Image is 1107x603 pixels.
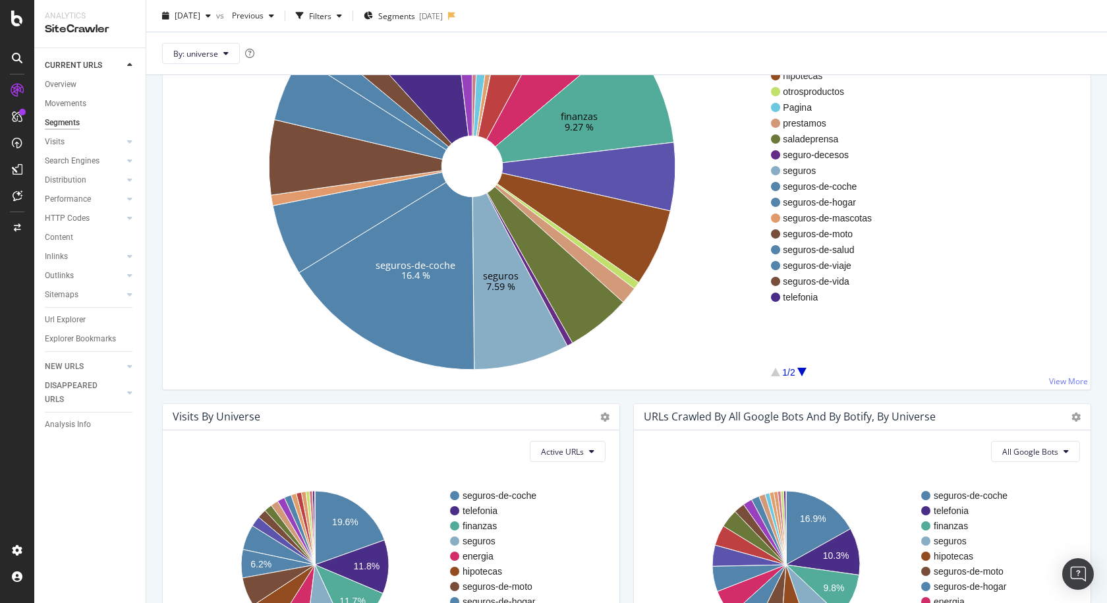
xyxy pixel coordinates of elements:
[45,379,111,407] div: DISAPPEARED URLS
[783,196,872,209] span: seguros-de-hogar
[45,379,123,407] a: DISAPPEARED URLS
[934,566,1004,577] text: seguros-de-moto
[783,148,872,161] span: seguro-decesos
[45,313,86,327] div: Url Explorer
[783,227,872,241] span: seguros-de-moto
[783,132,872,146] span: saladeprensa
[783,164,872,177] span: seguros
[783,85,872,98] span: otrosproductos
[783,101,872,114] span: Pagina
[309,10,331,21] div: Filters
[565,120,594,132] text: 9.27 %
[45,418,91,432] div: Analysis Info
[45,269,123,283] a: Outlinks
[1062,558,1094,590] div: Open Intercom Messenger
[401,269,430,281] text: 16.4 %
[45,313,136,327] a: Url Explorer
[376,258,455,271] text: seguros-de-coche
[644,408,936,426] h4: URLs Crawled by All Google Bots and by Botify, by universe
[782,366,795,379] div: 1/2
[783,291,872,304] span: telefonia
[227,10,264,21] span: Previous
[45,97,86,111] div: Movements
[800,513,826,524] text: 16.9%
[530,441,606,462] button: Active URLs
[45,269,74,283] div: Outlinks
[157,5,216,26] button: [DATE]
[45,173,86,187] div: Distribution
[45,116,136,130] a: Segments
[45,360,123,374] a: NEW URLS
[45,250,123,264] a: Inlinks
[483,270,519,282] text: seguros
[45,154,123,168] a: Search Engines
[1049,376,1088,387] a: View More
[45,135,123,149] a: Visits
[45,192,91,206] div: Performance
[45,78,136,92] a: Overview
[783,259,872,272] span: seguros-de-viaje
[486,280,515,293] text: 7.59 %
[45,288,123,302] a: Sitemaps
[463,581,532,592] text: seguros-de-moto
[934,551,973,561] text: hipotecas
[45,173,123,187] a: Distribution
[419,10,443,21] div: [DATE]
[332,517,358,527] text: 19.6%
[824,583,845,593] text: 9.8%
[250,559,271,569] text: 6.2%
[541,446,584,457] span: Active URLs
[561,110,598,123] text: finanzas
[1002,446,1058,457] span: All Google Bots
[45,59,102,72] div: CURRENT URLS
[45,192,123,206] a: Performance
[783,180,872,193] span: seguros-de-coche
[463,505,497,516] text: telefonia
[45,22,135,37] div: SiteCrawler
[934,490,1008,501] text: seguros-de-coche
[783,69,872,82] span: hipotecas
[463,490,536,501] text: seguros-de-coche
[45,116,80,130] div: Segments
[463,566,502,577] text: hipotecas
[991,441,1080,462] button: All Google Bots
[45,135,65,149] div: Visits
[45,332,116,346] div: Explorer Bookmarks
[463,536,496,546] text: seguros
[823,550,849,561] text: 10.3%
[783,117,872,130] span: prestamos
[600,413,610,422] i: Options
[45,332,136,346] a: Explorer Bookmarks
[934,581,1007,592] text: seguros-de-hogar
[45,250,68,264] div: Inlinks
[216,10,227,21] span: vs
[227,5,279,26] button: Previous
[934,521,968,531] text: finanzas
[173,408,260,426] h4: Visits by universe
[45,97,136,111] a: Movements
[783,212,872,225] span: seguros-de-mascotas
[45,418,136,432] a: Analysis Info
[358,5,448,26] button: Segments[DATE]
[45,360,84,374] div: NEW URLS
[934,505,969,516] text: telefonia
[1071,413,1081,422] i: Options
[45,231,136,244] a: Content
[45,78,76,92] div: Overview
[45,212,123,225] a: HTTP Codes
[354,561,380,571] text: 11.8%
[378,10,415,21] span: Segments
[45,231,73,244] div: Content
[45,212,90,225] div: HTTP Codes
[45,11,135,22] div: Analytics
[463,551,494,561] text: energia
[45,59,123,72] a: CURRENT URLS
[45,288,78,302] div: Sitemaps
[463,521,497,531] text: finanzas
[175,10,200,21] span: 2025 Aug. 31st
[934,536,967,546] text: seguros
[45,154,99,168] div: Search Engines
[173,47,218,59] span: By: universe
[783,243,872,256] span: seguros-de-salud
[783,275,872,288] span: seguros-de-vida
